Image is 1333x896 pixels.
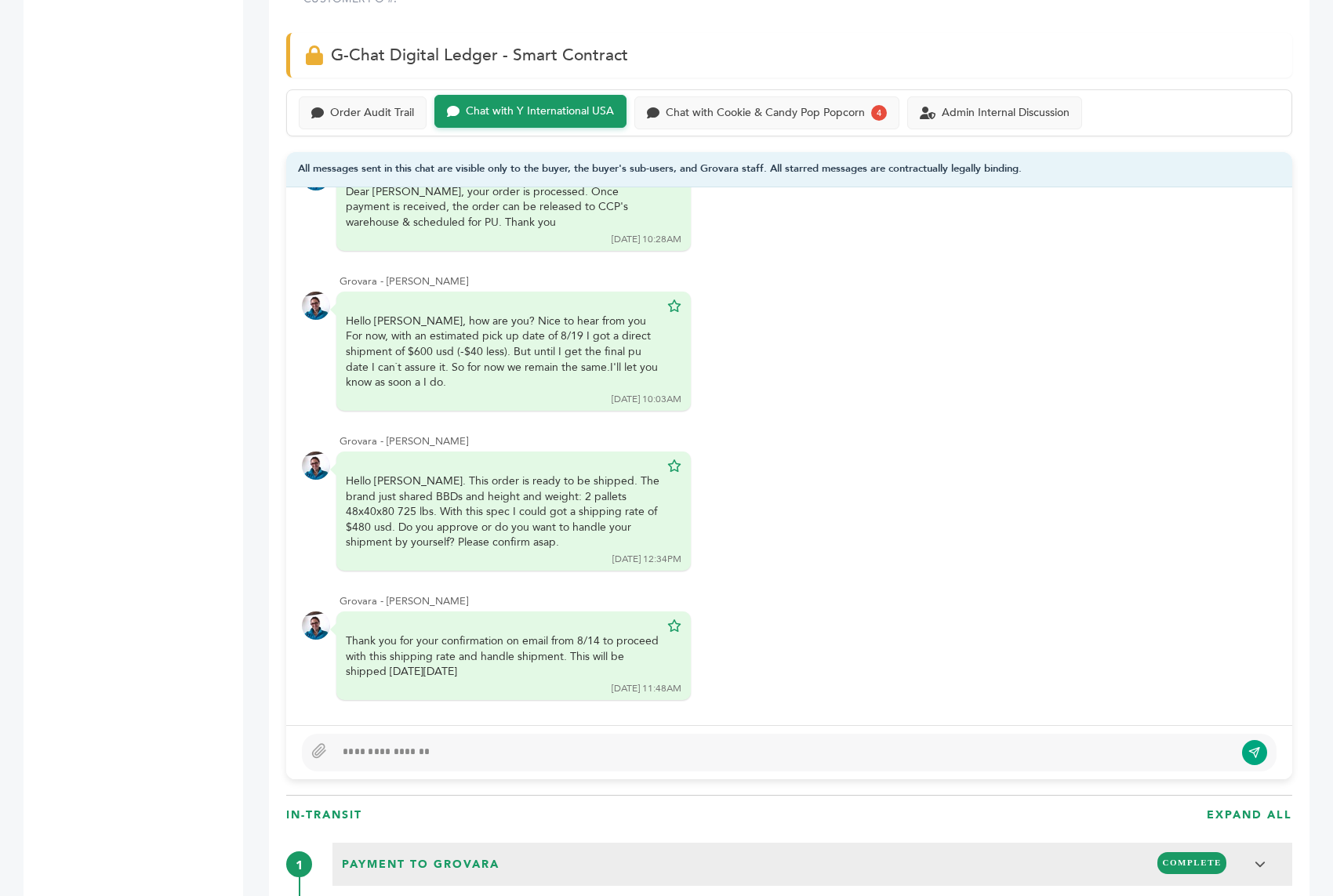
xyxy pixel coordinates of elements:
div: [DATE] 11:48AM [612,682,681,695]
div: Admin Internal Discussion [942,107,1070,120]
div: Dear [PERSON_NAME], your order is processed. Once payment is received, the order can be released ... [346,184,659,230]
span: COMPLETE [1157,852,1226,873]
div: Grovara - [PERSON_NAME] [340,274,1277,288]
span: Payment to Grovara [337,852,504,877]
div: [DATE] 12:34PM [612,553,681,566]
div: Chat with Y International USA [466,105,614,118]
span: I'll let you know as soon a I do. [346,360,658,390]
div: All messages sent in this chat are visible only to the buyer, the buyer's sub-users, and Grovara ... [286,152,1292,187]
span: G-Chat Digital Ledger - Smart Contract [331,44,628,67]
div: Hello [PERSON_NAME], how are you? Nice to hear from you [346,314,659,390]
div: Thank you for your confirmation on email from 8/14 to proceed with this shipping rate and handle ... [346,633,659,680]
div: Chat with Cookie & Candy Pop Popcorn [666,107,865,120]
div: Order Audit Trail [330,107,414,120]
h3: EXPAND ALL [1207,807,1292,823]
div: [DATE] 10:03AM [612,393,681,406]
div: [DATE] 10:28AM [612,233,681,246]
div: Grovara - [PERSON_NAME] [340,594,1277,608]
div: 4 [871,105,887,121]
div: Grovara - [PERSON_NAME] [340,434,1277,448]
h3: In-Transit [286,807,362,823]
div: Hello [PERSON_NAME]. This order is ready to be shipped. The brand just shared BBDs and height and... [346,473,659,550]
div: For now, with an estimated pick up date of 8/19 I got a direct shipment of $600 usd (-$40 less). ... [346,328,659,390]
